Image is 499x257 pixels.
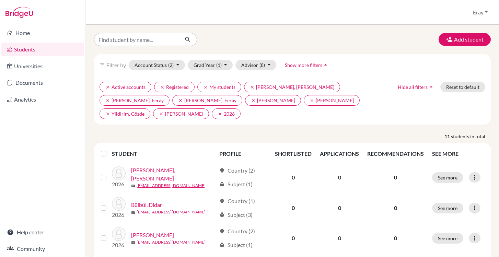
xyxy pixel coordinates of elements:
span: students in total [451,133,491,140]
button: See more [432,233,463,244]
span: Show more filters [285,62,322,68]
a: Bülbül, Didar [131,201,162,209]
i: clear [251,98,256,103]
span: mail [131,184,135,188]
div: Subject (1) [219,180,253,188]
span: Hide all filters [398,84,428,90]
a: Students [1,43,84,56]
th: RECOMMENDATIONS [363,145,428,162]
a: [EMAIL_ADDRESS][DOMAIN_NAME] [137,183,206,189]
button: See more [432,203,463,213]
button: Advisor(8) [235,60,276,70]
span: location_on [219,198,225,204]
p: 0 [367,234,424,242]
th: PROFILE [215,145,271,162]
button: clear[PERSON_NAME] [153,108,209,119]
button: clearActive accounts [100,82,151,92]
i: clear [203,85,208,90]
span: local_library [219,182,225,187]
button: clear[PERSON_NAME], [PERSON_NAME] [244,82,340,92]
button: Eray [470,6,491,19]
p: 2026 [112,241,126,249]
div: Country (2) [219,227,255,235]
i: clear [105,112,110,116]
div: Country (1) [219,197,255,205]
i: clear [105,98,110,103]
img: Bülbül, Didar [112,197,126,211]
button: clear[PERSON_NAME] [245,95,301,106]
button: Reset to default [440,82,485,92]
span: (2) [168,62,174,68]
span: local_library [219,212,225,218]
button: clear[PERSON_NAME], Feray [172,95,242,106]
button: clear2026 [212,108,241,119]
div: Subject (1) [219,241,253,249]
p: 2026 [112,180,126,188]
th: STUDENT [112,145,215,162]
a: Community [1,242,84,256]
i: arrow_drop_up [428,83,434,90]
a: [PERSON_NAME], [PERSON_NAME] [131,166,216,183]
a: [EMAIL_ADDRESS][DOMAIN_NAME] [137,209,206,215]
a: [EMAIL_ADDRESS][DOMAIN_NAME] [137,239,206,245]
button: Hide all filtersarrow_drop_up [392,82,440,92]
i: clear [218,112,222,116]
th: APPLICATIONS [316,145,363,162]
td: 0 [271,162,316,193]
img: Çınar, Nil [112,227,126,241]
span: mail [131,241,135,245]
a: Analytics [1,93,84,106]
button: See more [432,172,463,183]
button: clear[PERSON_NAME], Feray [100,95,170,106]
p: 0 [367,204,424,212]
span: location_on [219,168,225,173]
img: Bridge-U [5,7,33,18]
strong: 11 [444,133,451,140]
i: clear [310,98,314,103]
img: Alpman, Kaan Alp [112,166,126,180]
i: clear [105,85,110,90]
button: Show more filtersarrow_drop_up [279,60,335,70]
button: Account Status(2) [129,60,185,70]
td: 0 [271,223,316,253]
button: Add student [439,33,491,46]
td: 0 [316,162,363,193]
i: clear [160,85,165,90]
button: clear[PERSON_NAME] [304,95,360,106]
button: clearRegistered [154,82,195,92]
i: arrow_drop_up [322,61,329,68]
a: Home [1,26,84,40]
span: (1) [216,62,222,68]
td: 0 [271,193,316,223]
button: clearMy students [197,82,241,92]
th: SEE MORE [428,145,488,162]
div: Country (2) [219,166,255,175]
button: clearYildirim, Gözde [100,108,150,119]
i: clear [159,112,164,116]
p: 2026 [112,211,126,219]
th: SHORTLISTED [271,145,316,162]
a: Documents [1,76,84,90]
div: Subject (3) [219,211,253,219]
button: Grad Year(1) [188,60,233,70]
span: Filter by [106,62,126,68]
span: local_library [219,242,225,248]
span: location_on [219,229,225,234]
i: clear [178,98,183,103]
i: filter_list [100,62,105,68]
p: 0 [367,173,424,182]
span: mail [131,210,135,214]
i: clear [250,85,255,90]
td: 0 [316,223,363,253]
a: [PERSON_NAME] [131,231,174,239]
a: Universities [1,59,84,73]
input: Find student by name... [94,33,179,46]
a: Help center [1,225,84,239]
span: (8) [259,62,265,68]
td: 0 [316,193,363,223]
